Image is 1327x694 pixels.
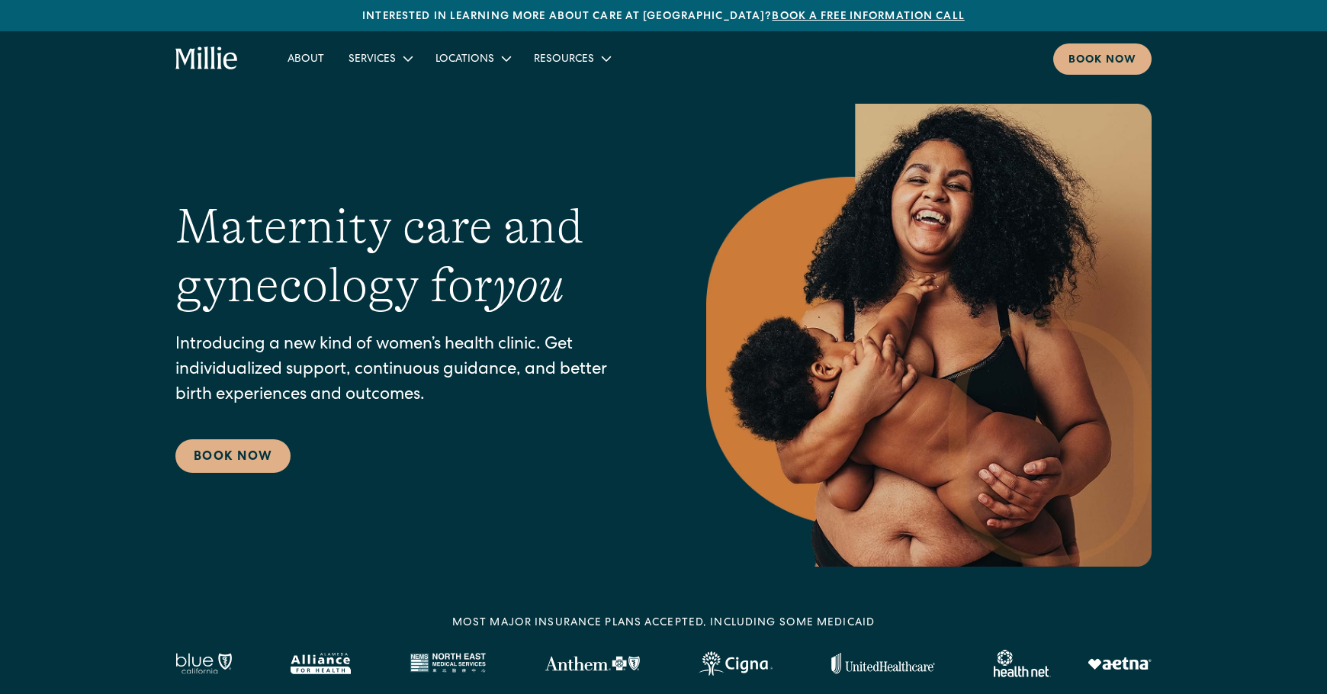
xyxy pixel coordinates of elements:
a: Book a free information call [772,11,964,22]
div: Resources [522,46,622,71]
img: Alameda Alliance logo [291,653,351,674]
div: Services [336,46,423,71]
img: Healthnet logo [994,650,1051,677]
div: Book now [1068,53,1136,69]
a: Book now [1053,43,1152,75]
img: United Healthcare logo [831,653,935,674]
img: Blue California logo [175,653,232,674]
p: Introducing a new kind of women’s health clinic. Get individualized support, continuous guidance,... [175,333,645,409]
div: MOST MAJOR INSURANCE PLANS ACCEPTED, INCLUDING some MEDICAID [452,615,875,631]
div: Locations [423,46,522,71]
a: home [175,47,239,71]
em: you [493,258,564,313]
div: Services [349,52,396,68]
img: Anthem Logo [545,656,640,671]
a: Book Now [175,439,291,473]
a: About [275,46,336,71]
img: Aetna logo [1088,657,1152,670]
img: Smiling mother with her baby in arms, celebrating body positivity and the nurturing bond of postp... [706,104,1152,567]
div: Locations [435,52,494,68]
img: North East Medical Services logo [410,653,486,674]
h1: Maternity care and gynecology for [175,198,645,315]
img: Cigna logo [699,651,773,676]
div: Resources [534,52,594,68]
